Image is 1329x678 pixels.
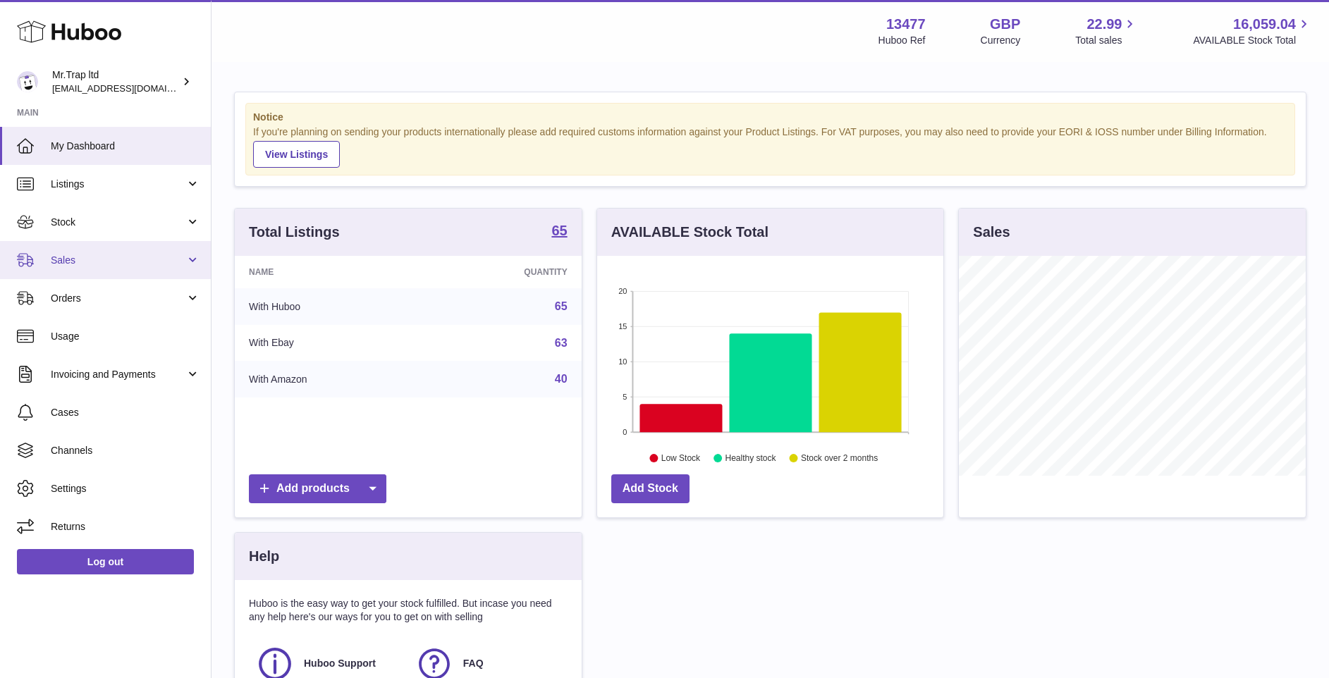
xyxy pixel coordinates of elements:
td: With Huboo [235,288,424,325]
a: 40 [555,373,568,385]
div: If you're planning on sending your products internationally please add required customs informati... [253,125,1287,168]
h3: Help [249,547,279,566]
p: Huboo is the easy way to get your stock fulfilled. But incase you need any help here's our ways f... [249,597,568,624]
a: View Listings [253,141,340,168]
a: 65 [551,223,567,240]
span: AVAILABLE Stock Total [1193,34,1312,47]
th: Name [235,256,424,288]
img: office@grabacz.eu [17,71,38,92]
div: Mr.Trap ltd [52,68,179,95]
div: Currency [981,34,1021,47]
a: 22.99 Total sales [1075,15,1138,47]
text: Healthy stock [725,453,776,463]
h3: Sales [973,223,1010,242]
text: Low Stock [661,453,701,463]
a: Add Stock [611,474,690,503]
td: With Ebay [235,325,424,362]
text: 0 [623,428,627,436]
span: Listings [51,178,185,191]
span: Returns [51,520,200,534]
text: 10 [618,357,627,366]
span: Sales [51,254,185,267]
h3: Total Listings [249,223,340,242]
text: Stock over 2 months [801,453,878,463]
span: [EMAIL_ADDRESS][DOMAIN_NAME] [52,82,207,94]
span: Huboo Support [304,657,376,670]
text: 20 [618,287,627,295]
a: 63 [555,337,568,349]
strong: Notice [253,111,1287,124]
span: Invoicing and Payments [51,368,185,381]
span: Channels [51,444,200,457]
a: 16,059.04 AVAILABLE Stock Total [1193,15,1312,47]
span: Settings [51,482,200,495]
span: 22.99 [1086,15,1122,34]
text: 5 [623,393,627,401]
h3: AVAILABLE Stock Total [611,223,768,242]
td: With Amazon [235,361,424,397]
span: My Dashboard [51,140,200,153]
a: Log out [17,549,194,574]
span: 16,059.04 [1233,15,1296,34]
div: Huboo Ref [878,34,926,47]
strong: GBP [990,15,1020,34]
th: Quantity [424,256,582,288]
a: 65 [555,300,568,312]
text: 15 [618,322,627,331]
span: Usage [51,330,200,343]
strong: 65 [551,223,567,238]
span: Total sales [1075,34,1138,47]
strong: 13477 [886,15,926,34]
span: Orders [51,292,185,305]
span: Cases [51,406,200,419]
span: Stock [51,216,185,229]
span: FAQ [463,657,484,670]
a: Add products [249,474,386,503]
